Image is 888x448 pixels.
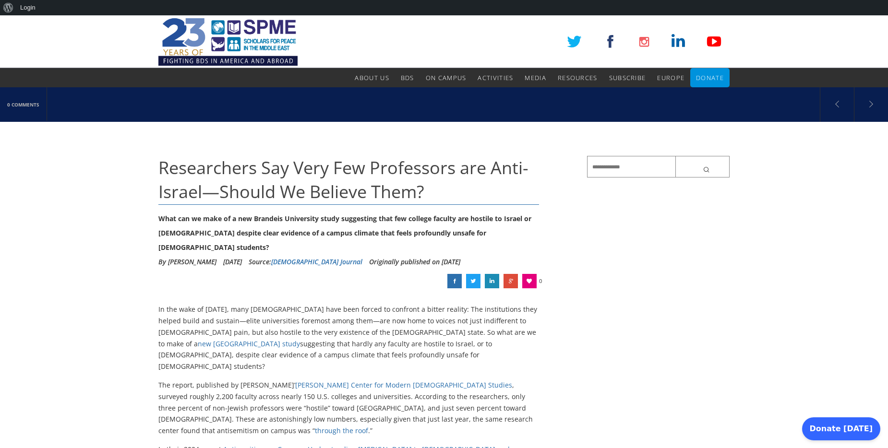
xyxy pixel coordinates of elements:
a: Donate [696,68,724,87]
a: Activities [478,68,513,87]
a: Researchers Say Very Few Professors are Anti-Israel—Should We Believe Them? [504,274,518,288]
a: BDS [401,68,414,87]
span: 0 [539,274,542,288]
li: [DATE] [223,255,242,269]
p: In the wake of [DATE], many [DEMOGRAPHIC_DATA] have been forced to confront a bitter reality: The... [158,304,539,372]
a: new [GEOGRAPHIC_DATA] study [198,339,300,348]
a: Europe [657,68,684,87]
span: Media [525,73,546,82]
a: [PERSON_NAME] Center for Modern [DEMOGRAPHIC_DATA] Studies [295,380,512,389]
a: [DEMOGRAPHIC_DATA] Journal [271,257,362,266]
a: Researchers Say Very Few Professors are Anti-Israel—Should We Believe Them? [485,274,499,288]
span: Donate [696,73,724,82]
li: By [PERSON_NAME] [158,255,216,269]
li: Originally published on [DATE] [369,255,460,269]
span: Europe [657,73,684,82]
p: The report, published by [PERSON_NAME]’ , surveyed roughly 2,200 faculty across nearly 150 U.S. c... [158,379,539,436]
a: Resources [558,68,598,87]
a: through the roof [315,426,368,435]
span: Activities [478,73,513,82]
span: Researchers Say Very Few Professors are Anti-Israel—Should We Believe Them? [158,156,528,203]
div: What can we make of a new Brandeis University study suggesting that few college faculty are hosti... [158,212,539,255]
span: Resources [558,73,598,82]
span: BDS [401,73,414,82]
a: Researchers Say Very Few Professors are Anti-Israel—Should We Believe Them? [447,274,462,288]
div: Source: [249,255,362,269]
span: On Campus [426,73,467,82]
a: About Us [355,68,389,87]
img: SPME [158,15,298,68]
a: Subscribe [609,68,646,87]
span: About Us [355,73,389,82]
a: Media [525,68,546,87]
a: On Campus [426,68,467,87]
span: Subscribe [609,73,646,82]
a: Researchers Say Very Few Professors are Anti-Israel—Should We Believe Them? [466,274,480,288]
